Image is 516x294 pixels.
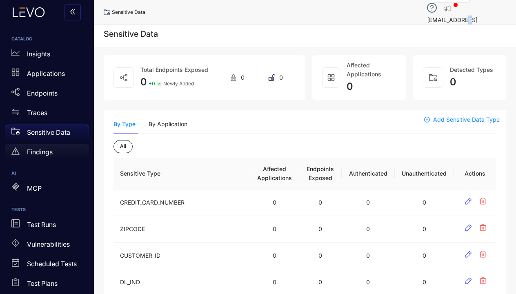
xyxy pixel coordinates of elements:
td: 0 [299,189,342,216]
h6: TESTS [11,207,82,214]
td: 0 [250,216,299,243]
a: Sensitive Data [5,125,89,144]
a: Scheduled Tests [5,256,89,276]
button: double-left [64,4,81,20]
td: 0 [342,216,395,243]
th: Authenticated [342,158,395,189]
span: 0 [347,80,353,92]
p: Applications [27,69,65,79]
span: warning [11,147,20,155]
a: Applications [5,66,89,85]
div: By Application [149,120,187,129]
button: plus-circleAdd Sensitive Data Type [418,113,506,126]
span: plus-circle [424,117,430,123]
p: MCP [27,183,42,194]
span: Affected Applications [347,62,381,78]
p: Findings [27,147,53,157]
th: Unauthenticated [395,158,454,189]
span: Add Sensitive Data Type [433,115,500,124]
span: All [120,143,126,150]
th: Actions [454,158,496,189]
td: 0 [250,189,299,216]
a: Vulnerabilities [5,236,89,256]
span: 0 [241,73,245,82]
span: 0 [140,76,147,88]
h6: CATALOG [11,36,82,43]
p: Sensitive Data [27,127,70,138]
button: All [113,140,133,153]
th: Sensitive Type [113,158,250,189]
td: 0 [299,243,342,269]
span: Total Endpoints Exposed [140,66,208,73]
a: Test Runs [5,217,89,236]
h6: AI [11,170,82,177]
td: 0 [250,243,299,269]
a: Endpoints [5,85,89,105]
p: Vulnerabilities [27,239,70,249]
span: Sensitive Data [112,9,145,16]
td: 0 [395,216,454,243]
td: 0 [342,243,395,269]
td: CREDIT_CARD_NUMBER [113,189,250,216]
td: 0 [342,189,395,216]
p: [EMAIL_ADDRESS][DOMAIN_NAME] [427,16,506,33]
span: 0 [450,76,456,88]
span: + 0 [149,80,155,88]
th: Affected Applications [250,158,299,189]
th: Endpoints Exposed [299,158,342,189]
p: Test Runs [27,220,56,230]
p: Traces [27,108,47,118]
span: swap [11,108,20,116]
p: Test Plans [27,278,58,289]
p: Insights [27,49,50,59]
span: double-left [69,9,76,16]
td: 0 [395,189,454,216]
td: 0 [395,243,454,269]
h4: Sensitive Data [104,29,158,39]
p: Endpoints [27,88,58,98]
span: 0 [279,73,283,82]
a: MCP [5,180,89,200]
a: Traces [5,105,89,125]
div: By Type [113,120,136,129]
td: CUSTOMER_ID [113,243,250,269]
td: ZIPCODE [113,216,250,243]
a: Findings [5,144,89,164]
a: Insights [5,46,89,66]
span: Newly Added [163,80,194,88]
p: Scheduled Tests [27,259,77,269]
span: Detected Types [450,66,493,73]
td: 0 [299,216,342,243]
